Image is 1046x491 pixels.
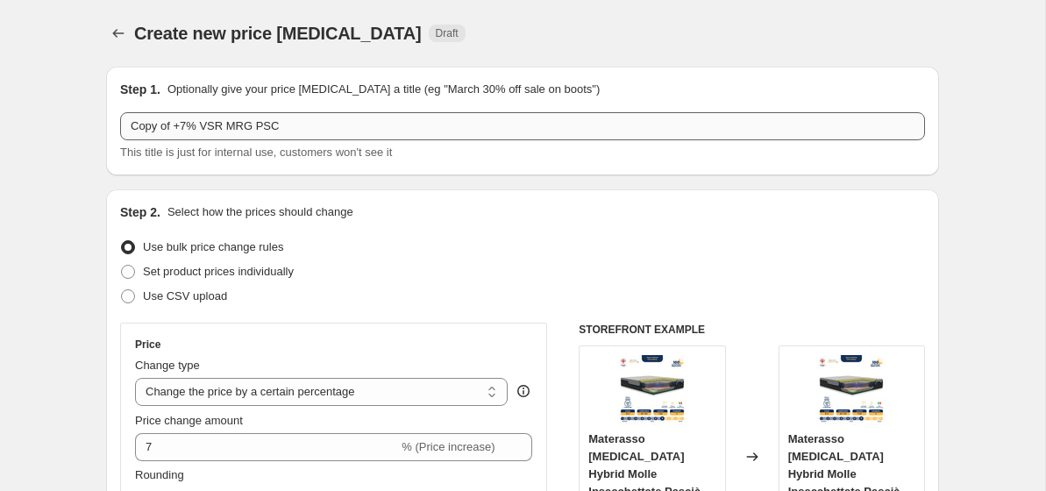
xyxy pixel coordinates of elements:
[143,240,283,253] span: Use bulk price change rules
[436,26,459,40] span: Draft
[135,359,200,372] span: Change type
[135,468,184,481] span: Rounding
[135,338,160,352] h3: Price
[120,81,160,98] h2: Step 1.
[617,355,687,425] img: INFOGRAFICA1_Pascia_80x.webp
[579,323,925,337] h6: STOREFRONT EXAMPLE
[143,265,294,278] span: Set product prices individually
[135,414,243,427] span: Price change amount
[135,433,398,461] input: -15
[515,382,532,400] div: help
[816,355,886,425] img: INFOGRAFICA1_Pascia_80x.webp
[167,81,600,98] p: Optionally give your price [MEDICAL_DATA] a title (eg "March 30% off sale on boots")
[402,440,495,453] span: % (Price increase)
[120,203,160,221] h2: Step 2.
[120,146,392,159] span: This title is just for internal use, customers won't see it
[134,24,422,43] span: Create new price [MEDICAL_DATA]
[106,21,131,46] button: Price change jobs
[120,112,925,140] input: 30% off holiday sale
[143,289,227,302] span: Use CSV upload
[167,203,353,221] p: Select how the prices should change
